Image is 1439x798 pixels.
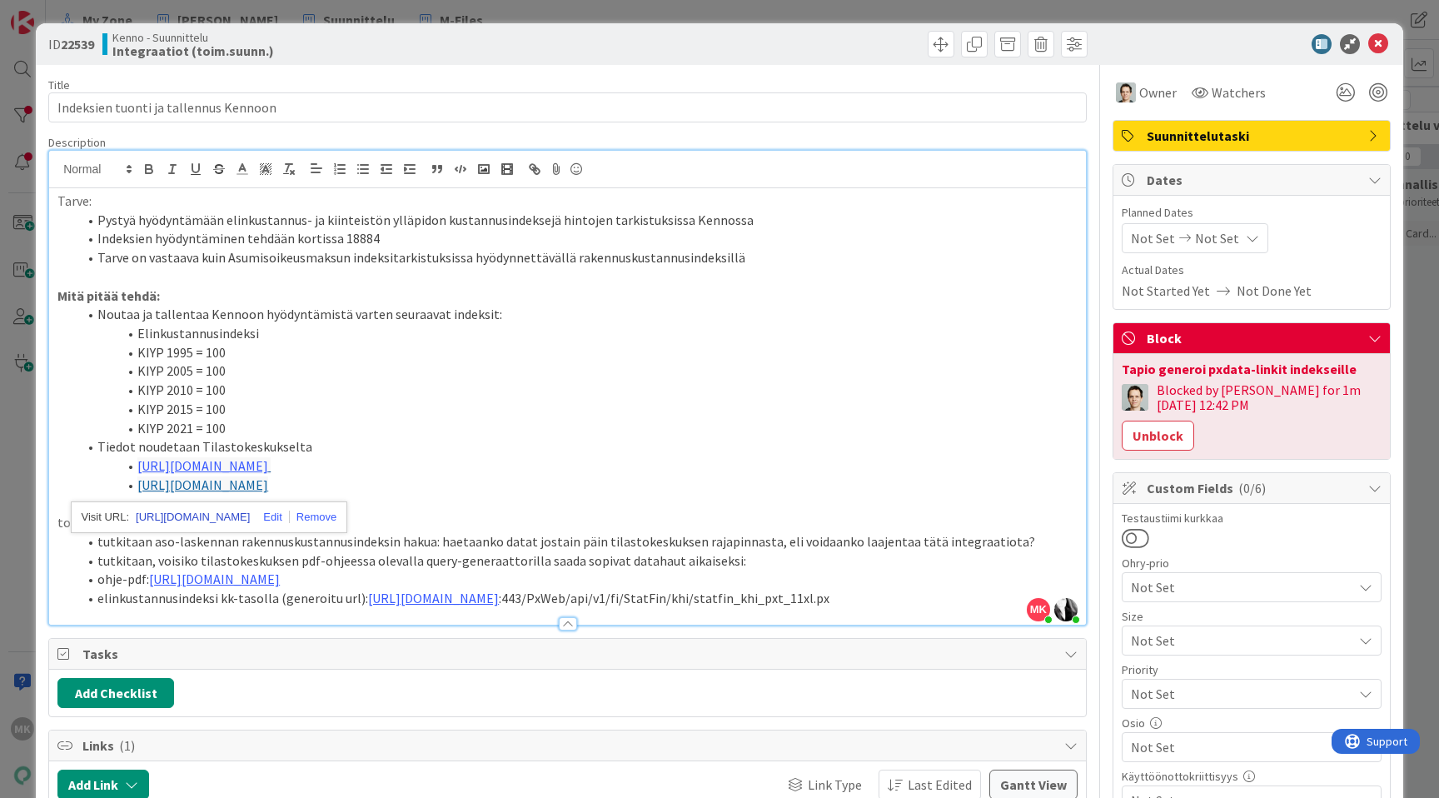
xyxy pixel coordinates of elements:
li: Tarve on vastaava kuin Asumisoikeusmaksun indeksitarkistuksissa hyödynnettävällä rakennuskustannu... [77,248,1078,267]
span: ( 1 ) [119,737,135,754]
span: Actual Dates [1122,262,1382,279]
span: Custom Fields [1147,478,1360,498]
li: Elinkustannusindeksi [77,324,1078,343]
div: Priority [1122,664,1382,676]
div: Osio [1122,717,1382,729]
label: Title [48,77,70,92]
a: [URL][DOMAIN_NAME] [368,590,499,606]
span: Description [48,135,106,150]
div: Tapio generoi pxdata-linkit indekseille [1122,362,1382,376]
span: Watchers [1212,82,1266,102]
span: ID [48,34,94,54]
span: Planned Dates [1122,204,1382,222]
a: [URL][DOMAIN_NAME] [136,506,250,528]
div: Ohry-prio [1122,557,1382,569]
span: Not Set [1131,629,1344,652]
li: ohje-pdf: [77,570,1078,589]
b: Integraatiot (toim.suunn.) [112,44,274,57]
span: Support [35,2,76,22]
li: KIYP 2005 = 100 [77,362,1078,381]
span: Suunnittelutaski [1147,126,1360,146]
div: Size [1122,611,1382,622]
b: 22539 [61,36,94,52]
span: Dates [1147,170,1360,190]
a: [URL][DOMAIN_NAME] [149,571,280,587]
span: Not Started Yet [1122,281,1210,301]
span: Not Set [1195,228,1239,248]
li: tutkitaan aso-laskennan rakennuskustannusindeksin hakua: haetaanko datat jostain päin tilastokesk... [77,532,1078,551]
p: Tarve: [57,192,1078,211]
li: Pystyä hyödyntämään elinkustannus- ja kiinteistön ylläpidon kustannusindeksejä hintojen tarkistuk... [77,211,1078,230]
p: todo: [57,513,1078,532]
span: Not Set [1131,737,1352,757]
span: Last Edited [908,775,972,795]
li: Noutaa ja tallentaa Kennoon hyödyntämistä varten seuraavat indeksit: [77,305,1078,324]
span: Kenno - Suunnittelu [112,31,274,44]
span: Block [1147,328,1360,348]
span: Links [82,736,1056,756]
button: Unblock [1122,421,1194,451]
input: type card name here... [48,92,1087,122]
span: Not Done Yet [1237,281,1312,301]
span: Not Set [1131,228,1175,248]
img: NJeoDMAkI7olAfcB8apQQuw5P4w6Wbbi.jpg [1054,598,1078,621]
span: Owner [1139,82,1177,102]
li: elinkustannusindeksi kk-tasolla (generoitu url): :443/PxWeb/api/v1/fi/StatFin/khi/statfin_khi_pxt... [77,589,1078,608]
div: Blocked by [PERSON_NAME] for 1m [DATE] 12:42 PM [1157,382,1382,412]
span: Not Set [1131,682,1344,706]
strong: Mitä pitää tehdä: [57,287,160,304]
a: [URL][DOMAIN_NAME] [137,476,268,493]
li: Tiedot noudetaan Tilastokeskukselta [77,437,1078,456]
span: MK [1027,598,1050,621]
span: ( 0/6 ) [1238,480,1266,496]
button: Add Checklist [57,678,174,708]
li: KIYP 2010 = 100 [77,381,1078,400]
li: KIYP 2015 = 100 [77,400,1078,419]
img: TT [1122,384,1148,411]
img: TT [1116,82,1136,102]
span: Link Type [808,775,862,795]
div: Käyttöönottokriittisyys [1122,771,1382,782]
a: [URL][DOMAIN_NAME] [137,457,268,474]
li: KIYP 2021 = 100 [77,419,1078,438]
li: KIYP 1995 = 100 [77,343,1078,362]
li: tutkitaan, voisiko tilastokeskuksen pdf-ohjeessa olevalla query-generaattorilla saada sopivat dat... [77,551,1078,571]
span: Not Set [1131,576,1344,599]
div: Testaustiimi kurkkaa [1122,512,1382,524]
li: Indeksien hyödyntäminen tehdään kortissa 18884 [77,229,1078,248]
span: Tasks [82,644,1056,664]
